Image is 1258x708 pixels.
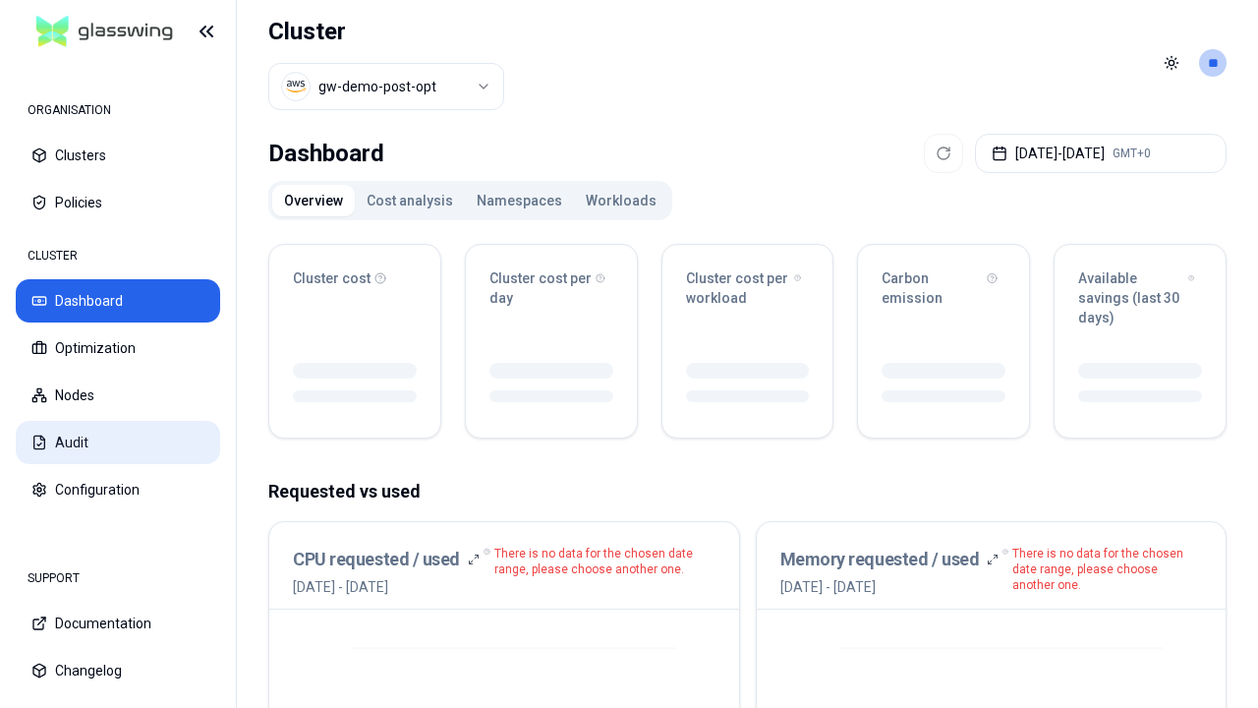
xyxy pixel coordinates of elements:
[16,374,220,417] button: Nodes
[686,268,810,308] div: Cluster cost per workload
[1012,546,1202,593] p: There is no data for the chosen date range, please choose another one.
[16,279,220,323] button: Dashboard
[16,181,220,224] button: Policies
[16,559,220,598] div: SUPPORT
[16,649,220,692] button: Changelog
[1113,146,1151,161] span: GMT+0
[574,185,668,216] button: Workloads
[16,236,220,275] div: CLUSTER
[272,185,355,216] button: Overview
[1078,268,1202,327] div: Available savings (last 30 days)
[29,9,181,55] img: GlassWing
[16,90,220,130] div: ORGANISATION
[293,577,480,597] span: [DATE] - [DATE]
[780,546,980,573] h3: Memory requested / used
[268,16,504,47] h1: Cluster
[268,63,504,110] button: Select a value
[465,185,574,216] button: Namespaces
[355,185,465,216] button: Cost analysis
[16,468,220,511] button: Configuration
[975,134,1227,173] button: [DATE]-[DATE]GMT+0
[268,134,384,173] div: Dashboard
[16,326,220,370] button: Optimization
[318,77,436,96] div: gw-demo-post-opt
[293,268,417,288] div: Cluster cost
[780,577,1000,597] span: [DATE] - [DATE]
[16,421,220,464] button: Audit
[286,77,306,96] img: aws
[489,268,613,308] div: Cluster cost per day
[494,546,715,577] p: There is no data for the chosen date range, please choose another one.
[16,134,220,177] button: Clusters
[268,478,1227,505] p: Requested vs used
[293,546,460,573] h3: CPU requested / used
[16,602,220,645] button: Documentation
[882,268,1005,308] div: Carbon emission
